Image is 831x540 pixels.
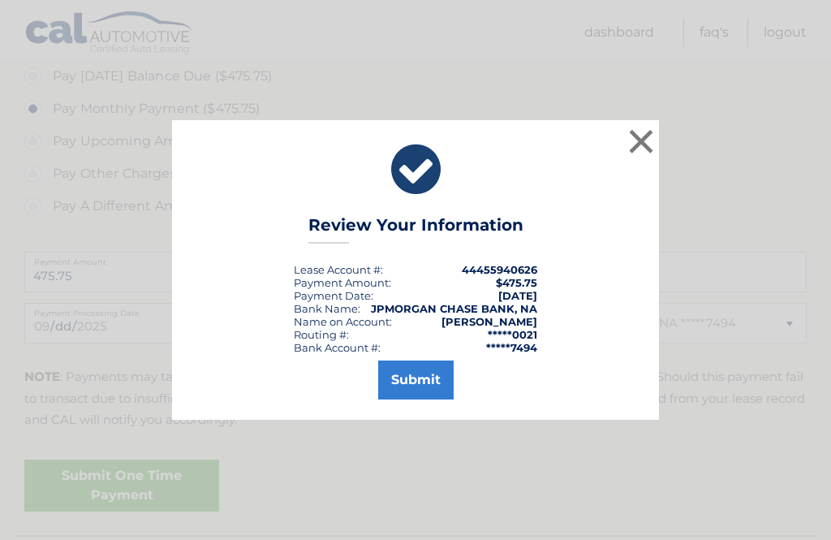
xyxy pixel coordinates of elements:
strong: 44455940626 [462,263,537,276]
div: Bank Account #: [294,341,381,354]
h3: Review Your Information [308,215,523,244]
div: : [294,289,373,302]
span: [DATE] [498,289,537,302]
div: Bank Name: [294,302,360,315]
button: Submit [378,361,454,400]
div: Lease Account #: [294,263,383,276]
div: Payment Amount: [294,276,391,289]
div: Name on Account: [294,315,392,328]
strong: [PERSON_NAME] [441,315,537,328]
span: Payment Date [294,289,371,302]
button: × [625,125,657,158]
span: $475.75 [496,276,537,289]
div: Routing #: [294,328,349,341]
strong: JPMORGAN CHASE BANK, NA [371,302,537,315]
